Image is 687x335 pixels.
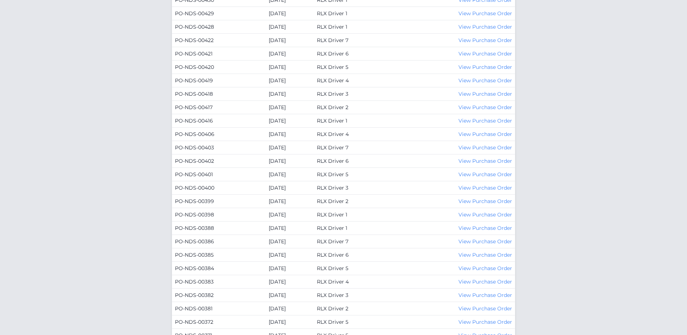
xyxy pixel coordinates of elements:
a: PO-NDS-00417 [175,104,213,111]
td: [DATE] [266,101,314,114]
td: RLX Driver 6 [314,154,392,168]
td: RLX Driver 6 [314,47,392,61]
a: PO-NDS-00400 [175,185,214,191]
td: RLX Driver 2 [314,195,392,208]
td: [DATE] [266,208,314,222]
a: View Purchase Order [458,91,512,97]
a: PO-NDS-00399 [175,198,214,204]
a: View Purchase Order [458,50,512,57]
a: PO-NDS-00401 [175,171,213,178]
a: PO-NDS-00402 [175,158,214,164]
a: View Purchase Order [458,64,512,70]
a: View Purchase Order [458,292,512,298]
td: [DATE] [266,235,314,248]
td: [DATE] [266,114,314,128]
td: [DATE] [266,181,314,195]
td: RLX Driver 5 [314,262,392,275]
a: View Purchase Order [458,319,512,325]
a: PO-NDS-00372 [175,319,213,325]
td: RLX Driver 4 [314,74,392,87]
a: PO-NDS-00416 [175,117,213,124]
td: [DATE] [266,128,314,141]
td: RLX Driver 7 [314,235,392,248]
a: View Purchase Order [458,158,512,164]
a: View Purchase Order [458,265,512,272]
a: View Purchase Order [458,185,512,191]
a: View Purchase Order [458,171,512,178]
a: PO-NDS-00406 [175,131,214,137]
td: [DATE] [266,74,314,87]
td: [DATE] [266,61,314,74]
a: View Purchase Order [458,144,512,151]
a: View Purchase Order [458,131,512,137]
td: RLX Driver 5 [314,61,392,74]
a: PO-NDS-00420 [175,64,214,70]
a: PO-NDS-00385 [175,252,214,258]
td: RLX Driver 1 [314,114,392,128]
a: PO-NDS-00419 [175,77,213,84]
td: RLX Driver 4 [314,128,392,141]
a: PO-NDS-00384 [175,265,214,272]
a: View Purchase Order [458,24,512,30]
td: [DATE] [266,315,314,329]
td: RLX Driver 3 [314,181,392,195]
td: RLX Driver 6 [314,248,392,262]
td: [DATE] [266,289,314,302]
a: PO-NDS-00428 [175,24,214,30]
a: View Purchase Order [458,252,512,258]
a: PO-NDS-00421 [175,50,213,57]
a: View Purchase Order [458,198,512,204]
td: RLX Driver 5 [314,168,392,181]
td: [DATE] [266,20,314,34]
a: View Purchase Order [458,278,512,285]
td: RLX Driver 7 [314,34,392,47]
td: RLX Driver 1 [314,208,392,222]
td: [DATE] [266,87,314,101]
a: PO-NDS-00403 [175,144,214,151]
td: RLX Driver 4 [314,275,392,289]
a: View Purchase Order [458,37,512,44]
td: RLX Driver 2 [314,101,392,114]
td: [DATE] [266,195,314,208]
td: [DATE] [266,248,314,262]
a: View Purchase Order [458,305,512,312]
td: [DATE] [266,7,314,20]
a: PO-NDS-00381 [175,305,213,312]
td: RLX Driver 2 [314,302,392,315]
a: PO-NDS-00388 [175,225,214,231]
a: View Purchase Order [458,117,512,124]
td: RLX Driver 5 [314,315,392,329]
a: PO-NDS-00382 [175,292,214,298]
a: PO-NDS-00429 [175,10,214,17]
a: View Purchase Order [458,238,512,245]
a: PO-NDS-00398 [175,211,214,218]
a: PO-NDS-00383 [175,278,214,285]
td: [DATE] [266,47,314,61]
td: RLX Driver 3 [314,289,392,302]
td: [DATE] [266,34,314,47]
td: RLX Driver 1 [314,7,392,20]
td: [DATE] [266,168,314,181]
td: RLX Driver 1 [314,20,392,34]
a: View Purchase Order [458,211,512,218]
td: RLX Driver 7 [314,141,392,154]
a: PO-NDS-00386 [175,238,214,245]
td: [DATE] [266,154,314,168]
td: RLX Driver 3 [314,87,392,101]
td: [DATE] [266,141,314,154]
a: PO-NDS-00418 [175,91,213,97]
td: RLX Driver 1 [314,222,392,235]
td: [DATE] [266,222,314,235]
a: View Purchase Order [458,225,512,231]
a: View Purchase Order [458,10,512,17]
td: [DATE] [266,262,314,275]
td: [DATE] [266,275,314,289]
td: [DATE] [266,302,314,315]
a: View Purchase Order [458,104,512,111]
a: PO-NDS-00422 [175,37,214,44]
a: View Purchase Order [458,77,512,84]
